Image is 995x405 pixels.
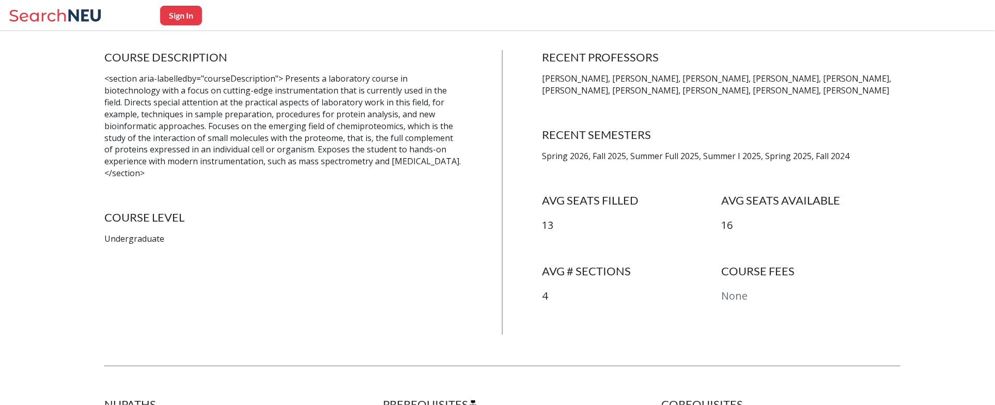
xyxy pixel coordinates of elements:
h4: AVG SEATS FILLED [542,193,721,208]
h4: COURSE LEVEL [104,210,462,225]
p: 13 [542,218,721,233]
h4: AVG # SECTIONS [542,264,721,278]
button: Sign In [160,6,202,25]
p: <section aria-labelledby="courseDescription"> Presents a laboratory course in biotechnology with ... [104,73,462,179]
h4: COURSE DESCRIPTION [104,50,462,65]
p: 4 [542,289,721,304]
p: 16 [721,218,900,233]
p: Spring 2026, Fall 2025, Summer Full 2025, Summer I 2025, Spring 2025, Fall 2024 [542,150,900,162]
p: Undergraduate [104,233,462,245]
h4: COURSE FEES [721,264,900,278]
p: [PERSON_NAME], [PERSON_NAME], [PERSON_NAME], [PERSON_NAME], [PERSON_NAME], [PERSON_NAME], [PERSON... [542,73,900,97]
h4: AVG SEATS AVAILABLE [721,193,900,208]
h4: RECENT PROFESSORS [542,50,900,65]
p: None [721,289,900,304]
h4: RECENT SEMESTERS [542,128,900,142]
